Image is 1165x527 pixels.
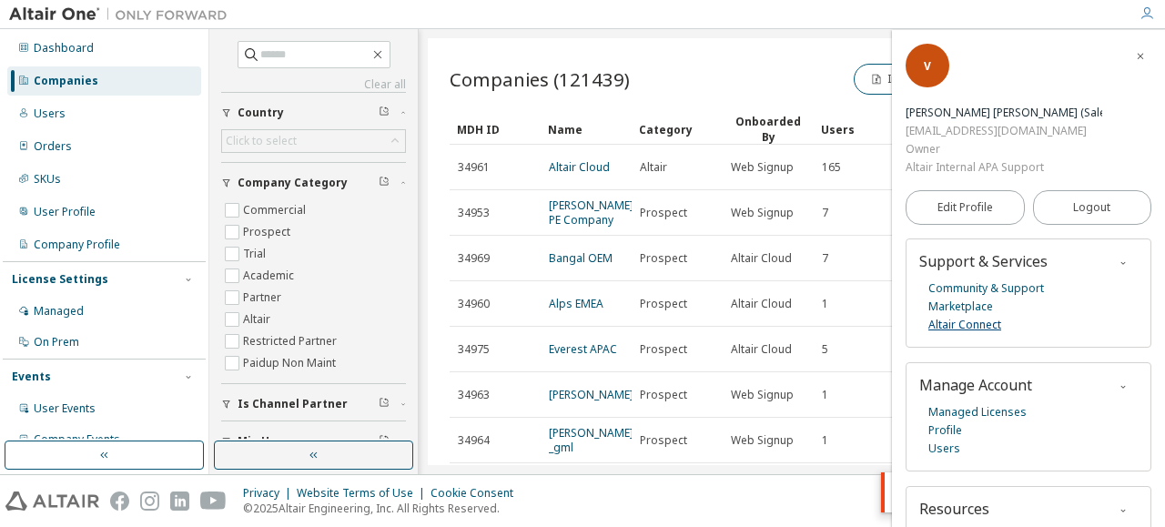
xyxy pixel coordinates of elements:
[34,304,84,319] div: Managed
[238,397,348,411] span: Is Channel Partner
[919,251,1048,271] span: Support & Services
[34,74,98,88] div: Companies
[34,106,66,121] div: Users
[906,158,1102,177] div: Altair Internal APA Support
[243,501,524,516] p: © 2025 Altair Engineering, Inc. All Rights Reserved.
[9,5,237,24] img: Altair One
[549,425,633,455] a: [PERSON_NAME] _gml
[200,492,227,511] img: youtube.svg
[640,206,687,220] span: Prospect
[379,397,390,411] span: Clear filter
[822,297,828,311] span: 1
[640,251,687,266] span: Prospect
[928,421,962,440] a: Profile
[640,342,687,357] span: Prospect
[731,206,794,220] span: Web Signup
[548,115,624,144] div: Name
[243,243,269,265] label: Trial
[822,433,828,448] span: 1
[379,106,390,120] span: Clear filter
[243,309,274,330] label: Altair
[34,238,120,252] div: Company Profile
[379,434,390,449] span: Clear filter
[549,296,603,311] a: Alps EMEA
[34,172,61,187] div: SKUs
[822,251,828,266] span: 7
[822,342,828,357] span: 5
[140,492,159,511] img: instagram.svg
[731,342,792,357] span: Altair Cloud
[243,221,294,243] label: Prospect
[906,140,1102,158] div: Owner
[731,433,794,448] span: Web Signup
[1073,198,1110,217] span: Logout
[221,163,406,203] button: Company Category
[639,115,715,144] div: Category
[731,297,792,311] span: Altair Cloud
[450,66,630,92] span: Companies (121439)
[243,330,340,352] label: Restricted Partner
[297,486,431,501] div: Website Terms of Use
[822,160,841,175] span: 165
[640,433,687,448] span: Prospect
[906,122,1102,140] div: [EMAIL_ADDRESS][DOMAIN_NAME]
[243,265,298,287] label: Academic
[458,342,490,357] span: 34975
[5,492,99,511] img: altair_logo.svg
[731,388,794,402] span: Web Signup
[937,200,993,215] span: Edit Profile
[906,190,1025,225] a: Edit Profile
[549,159,610,175] a: Altair Cloud
[458,388,490,402] span: 34963
[458,251,490,266] span: 34969
[243,199,309,221] label: Commercial
[928,279,1044,298] a: Community & Support
[730,114,806,145] div: Onboarded By
[731,251,792,266] span: Altair Cloud
[34,41,94,56] div: Dashboard
[458,433,490,448] span: 34964
[238,106,284,120] span: Country
[379,176,390,190] span: Clear filter
[12,370,51,384] div: Events
[928,316,1001,334] a: Altair Connect
[731,160,794,175] span: Web Signup
[110,492,129,511] img: facebook.svg
[243,352,339,374] label: Paidup Non Maint
[919,499,989,519] span: Resources
[640,160,667,175] span: Altair
[34,139,72,154] div: Orders
[924,58,931,74] span: V
[458,206,490,220] span: 34953
[34,335,79,350] div: On Prem
[221,384,406,424] button: Is Channel Partner
[34,432,120,447] div: Company Events
[1033,190,1152,225] button: Logout
[928,440,960,458] a: Users
[854,64,996,95] button: Import from MDH
[549,341,617,357] a: Everest APAC
[222,130,405,152] div: Click to select
[822,206,828,220] span: 7
[458,297,490,311] span: 34960
[458,160,490,175] span: 34961
[928,403,1027,421] a: Managed Licenses
[34,205,96,219] div: User Profile
[431,486,524,501] div: Cookie Consent
[226,134,297,148] div: Click to select
[34,401,96,416] div: User Events
[821,115,897,144] div: Users
[549,198,633,228] a: [PERSON_NAME] PE Company
[238,434,295,449] span: Min Users
[906,104,1102,122] div: Vrinda Puneesh (Sales admin)
[928,298,993,316] a: Marketplace
[640,297,687,311] span: Prospect
[919,375,1032,395] span: Manage Account
[457,115,533,144] div: MDH ID
[170,492,189,511] img: linkedin.svg
[221,93,406,133] button: Country
[238,176,348,190] span: Company Category
[12,272,108,287] div: License Settings
[640,388,687,402] span: Prospect
[549,250,613,266] a: Bangal OEM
